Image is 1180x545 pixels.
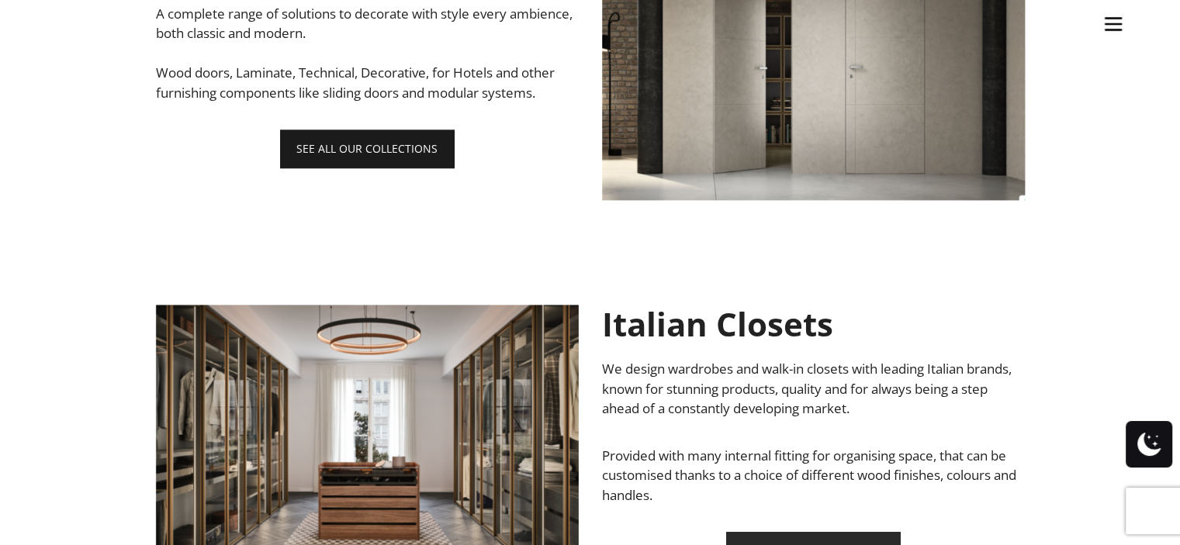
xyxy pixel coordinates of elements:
[602,305,1025,343] h1: Italian Closets
[602,359,1025,419] p: We design wardrobes and walk-in closets with leading Italian brands, known for stunning products,...
[602,446,1025,505] p: Provided with many internal fitting for organising space, that can be customised thanks to a choi...
[156,63,579,102] p: Wood doors, Laminate, Technical, Decorative, for Hotels and other furnishing components like slid...
[156,4,579,43] p: A complete range of solutions to decorate with style every ambience, both classic and modern.
[280,129,454,167] a: SEE ALL OUR COLLECTIONS
[1102,12,1125,36] img: burger-menu-svgrepo-com-30x30.jpg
